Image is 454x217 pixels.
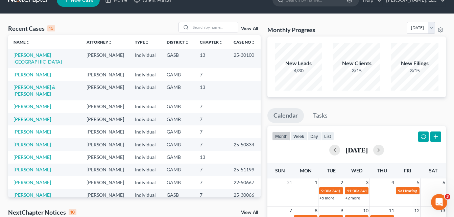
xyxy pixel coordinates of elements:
[194,151,228,163] td: 13
[365,178,369,187] span: 3
[129,138,161,151] td: Individual
[14,52,62,65] a: [PERSON_NAME][GEOGRAPHIC_DATA]
[413,207,420,215] span: 12
[307,108,334,123] a: Tasks
[161,49,194,68] td: GASB
[161,125,194,138] td: GAMB
[345,195,360,200] a: +2 more
[129,176,161,189] td: Individual
[14,154,51,160] a: [PERSON_NAME]
[161,189,194,201] td: GASB
[228,49,261,68] td: 25-30100
[219,41,223,45] i: unfold_more
[81,68,129,81] td: [PERSON_NAME]
[429,168,437,173] span: Sat
[161,138,194,151] td: GAMB
[14,40,30,45] a: Nameunfold_more
[388,207,395,215] span: 11
[8,24,55,32] div: Recent Cases
[14,192,51,198] a: [PERSON_NAME]
[14,179,51,185] a: [PERSON_NAME]
[194,113,228,125] td: 7
[129,49,161,68] td: Individual
[185,41,189,45] i: unfold_more
[194,176,228,189] td: 7
[445,194,450,199] span: 3
[14,84,55,97] a: [PERSON_NAME] & [PERSON_NAME]
[234,40,255,45] a: Case Nounfold_more
[267,108,304,123] a: Calendar
[200,40,223,45] a: Chapterunfold_more
[275,59,322,67] div: New Leads
[14,116,51,122] a: [PERSON_NAME]
[81,151,129,163] td: [PERSON_NAME]
[129,164,161,176] td: Individual
[129,189,161,201] td: Individual
[191,22,238,32] input: Search by name...
[194,125,228,138] td: 7
[391,59,438,67] div: New Filings
[321,188,331,193] span: 9:30a
[347,188,359,193] span: 11:30a
[251,41,255,45] i: unfold_more
[241,210,258,215] a: View All
[161,164,194,176] td: GAMB
[194,189,228,201] td: 7
[129,125,161,138] td: Individual
[290,131,307,141] button: week
[129,151,161,163] td: Individual
[194,49,228,68] td: 13
[228,189,261,201] td: 25-30066
[439,207,446,215] span: 13
[87,40,112,45] a: Attorneyunfold_more
[286,178,293,187] span: 31
[275,168,285,173] span: Sun
[267,26,315,34] h3: Monthly Progress
[340,178,344,187] span: 2
[289,207,293,215] span: 7
[14,103,51,109] a: [PERSON_NAME]
[108,41,112,45] i: unfold_more
[81,49,129,68] td: [PERSON_NAME]
[129,100,161,113] td: Individual
[14,129,51,135] a: [PERSON_NAME]
[241,26,258,31] a: View All
[194,138,228,151] td: 7
[161,81,194,100] td: GAMB
[416,178,420,187] span: 5
[333,67,380,74] div: 3/15
[81,164,129,176] td: [PERSON_NAME]
[228,176,261,189] td: 22-50667
[47,25,55,31] div: 15
[194,68,228,81] td: 7
[161,151,194,163] td: GAMB
[391,67,438,74] div: 3/15
[129,81,161,100] td: Individual
[314,178,318,187] span: 1
[161,113,194,125] td: GAMB
[327,168,336,173] span: Tue
[319,195,334,200] a: +5 more
[81,100,129,113] td: [PERSON_NAME]
[228,164,261,176] td: 25-51199
[391,178,395,187] span: 4
[194,100,228,113] td: 7
[14,142,51,147] a: [PERSON_NAME]
[161,100,194,113] td: GAMB
[14,167,51,172] a: [PERSON_NAME]
[321,131,334,141] button: list
[81,176,129,189] td: [PERSON_NAME]
[307,131,321,141] button: day
[362,207,369,215] span: 10
[14,72,51,77] a: [PERSON_NAME]
[442,178,446,187] span: 6
[340,207,344,215] span: 9
[167,40,189,45] a: Districtunfold_more
[81,189,129,201] td: [PERSON_NAME]
[161,68,194,81] td: GAMB
[333,59,380,67] div: New Clients
[135,40,149,45] a: Typeunfold_more
[194,164,228,176] td: 7
[194,81,228,100] td: 13
[332,188,397,193] span: 341(a) meeting for [PERSON_NAME]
